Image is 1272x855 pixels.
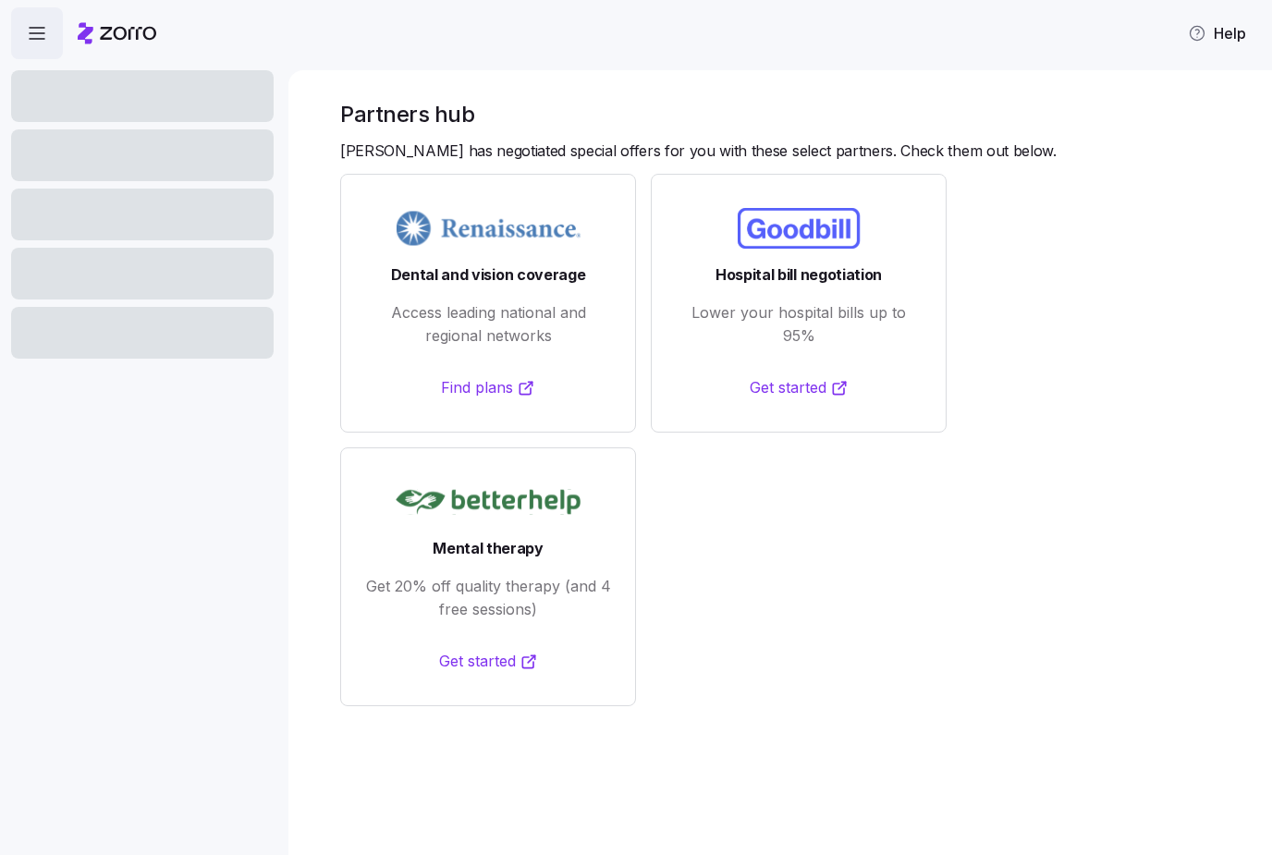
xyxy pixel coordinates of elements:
[340,100,1246,128] h1: Partners hub
[433,537,544,560] span: Mental therapy
[1188,22,1246,44] span: Help
[1173,15,1261,52] button: Help
[340,140,1057,163] span: [PERSON_NAME] has negotiated special offers for you with these select partners. Check them out be...
[363,301,613,348] span: Access leading national and regional networks
[363,575,613,621] span: Get 20% off quality therapy (and 4 free sessions)
[441,376,535,399] a: Find plans
[391,263,586,287] span: Dental and vision coverage
[750,376,849,399] a: Get started
[715,263,882,287] span: Hospital bill negotiation
[439,650,538,673] a: Get started
[674,301,923,348] span: Lower your hospital bills up to 95%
